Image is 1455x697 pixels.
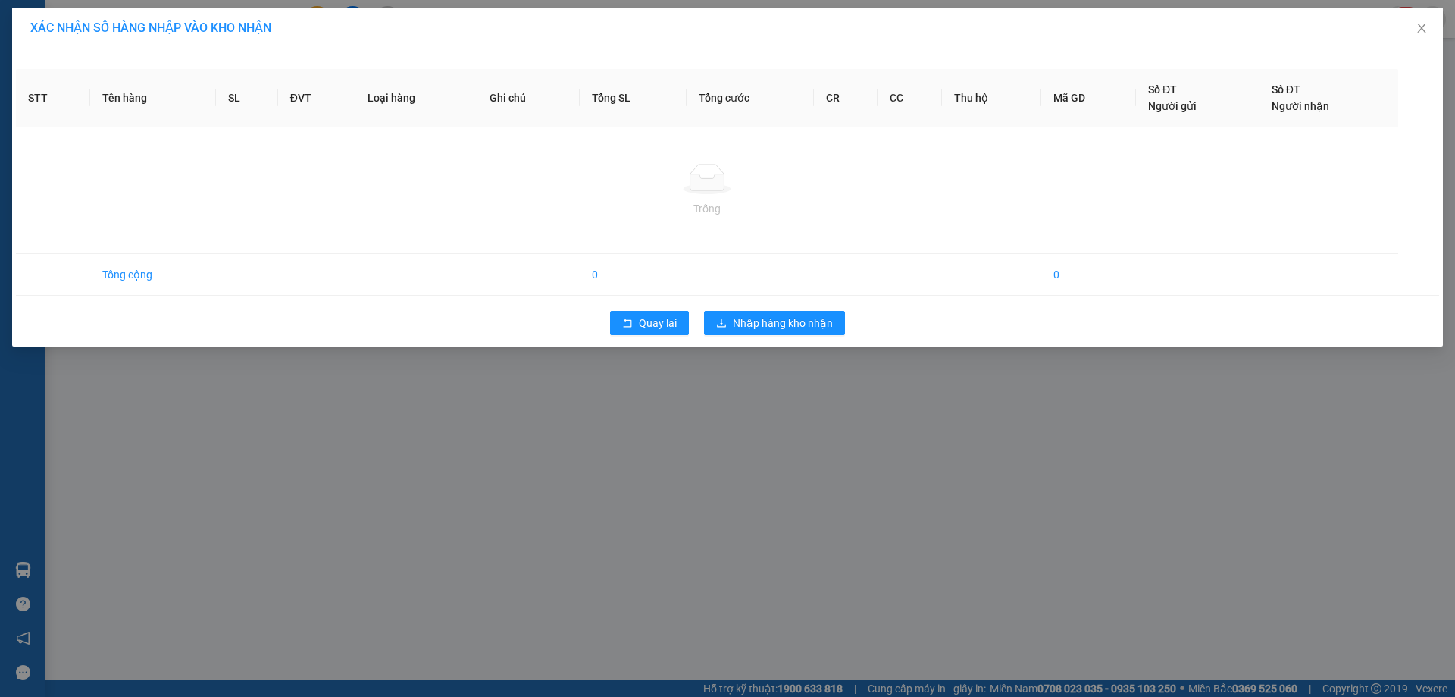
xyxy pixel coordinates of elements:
[878,69,942,127] th: CC
[704,311,845,335] button: downloadNhập hàng kho nhận
[622,318,633,330] span: rollback
[278,69,355,127] th: ĐVT
[1272,100,1329,112] span: Người nhận
[477,69,580,127] th: Ghi chú
[355,69,477,127] th: Loại hàng
[942,69,1040,127] th: Thu hộ
[814,69,878,127] th: CR
[1272,83,1300,96] span: Số ĐT
[1148,83,1177,96] span: Số ĐT
[30,20,271,35] span: XÁC NHẬN SỐ HÀNG NHẬP VÀO KHO NHẬN
[1041,69,1136,127] th: Mã GD
[610,311,689,335] button: rollbackQuay lại
[687,69,814,127] th: Tổng cước
[28,200,1386,217] div: Trống
[716,318,727,330] span: download
[1416,22,1428,34] span: close
[1400,8,1443,50] button: Close
[733,315,833,331] span: Nhập hàng kho nhận
[90,254,216,296] td: Tổng cộng
[580,69,687,127] th: Tổng SL
[1148,100,1197,112] span: Người gửi
[1041,254,1136,296] td: 0
[16,69,90,127] th: STT
[216,69,277,127] th: SL
[639,315,677,331] span: Quay lại
[90,69,216,127] th: Tên hàng
[580,254,687,296] td: 0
